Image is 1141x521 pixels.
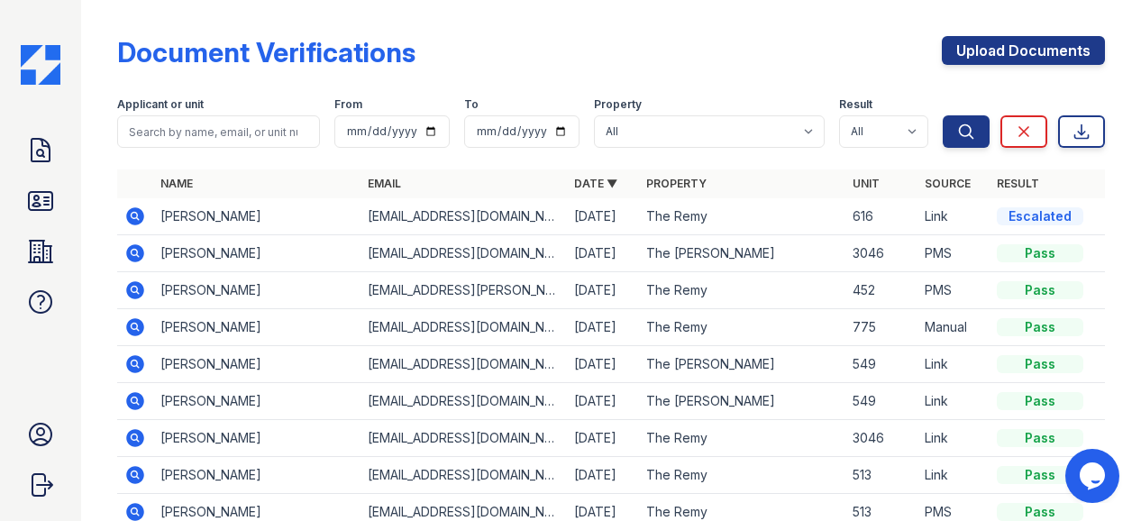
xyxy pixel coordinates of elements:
[997,207,1083,225] div: Escalated
[153,346,360,383] td: [PERSON_NAME]
[845,420,917,457] td: 3046
[997,281,1083,299] div: Pass
[1065,449,1123,503] iframe: chat widget
[845,198,917,235] td: 616
[639,457,845,494] td: The Remy
[594,97,642,112] label: Property
[639,383,845,420] td: The [PERSON_NAME]
[997,244,1083,262] div: Pass
[153,457,360,494] td: [PERSON_NAME]
[567,198,639,235] td: [DATE]
[646,177,707,190] a: Property
[845,457,917,494] td: 513
[925,177,971,190] a: Source
[917,309,990,346] td: Manual
[153,235,360,272] td: [PERSON_NAME]
[839,97,872,112] label: Result
[567,383,639,420] td: [DATE]
[361,346,567,383] td: [EMAIL_ADDRESS][DOMAIN_NAME]
[853,177,880,190] a: Unit
[845,346,917,383] td: 549
[997,503,1083,521] div: Pass
[917,346,990,383] td: Link
[361,309,567,346] td: [EMAIL_ADDRESS][DOMAIN_NAME]
[361,235,567,272] td: [EMAIL_ADDRESS][DOMAIN_NAME]
[153,309,360,346] td: [PERSON_NAME]
[153,198,360,235] td: [PERSON_NAME]
[917,383,990,420] td: Link
[153,420,360,457] td: [PERSON_NAME]
[997,177,1039,190] a: Result
[361,272,567,309] td: [EMAIL_ADDRESS][PERSON_NAME][DOMAIN_NAME]
[153,272,360,309] td: [PERSON_NAME]
[639,309,845,346] td: The Remy
[334,97,362,112] label: From
[464,97,479,112] label: To
[997,318,1083,336] div: Pass
[639,420,845,457] td: The Remy
[942,36,1105,65] a: Upload Documents
[639,346,845,383] td: The [PERSON_NAME]
[917,272,990,309] td: PMS
[845,272,917,309] td: 452
[368,177,401,190] a: Email
[21,45,60,85] img: CE_Icon_Blue-c292c112584629df590d857e76928e9f676e5b41ef8f769ba2f05ee15b207248.png
[567,420,639,457] td: [DATE]
[117,97,204,112] label: Applicant or unit
[997,466,1083,484] div: Pass
[567,346,639,383] td: [DATE]
[567,235,639,272] td: [DATE]
[361,457,567,494] td: [EMAIL_ADDRESS][DOMAIN_NAME]
[361,198,567,235] td: [EMAIL_ADDRESS][DOMAIN_NAME]
[117,115,320,148] input: Search by name, email, or unit number
[639,198,845,235] td: The Remy
[917,457,990,494] td: Link
[917,235,990,272] td: PMS
[574,177,617,190] a: Date ▼
[997,429,1083,447] div: Pass
[567,457,639,494] td: [DATE]
[917,198,990,235] td: Link
[153,383,360,420] td: [PERSON_NAME]
[361,383,567,420] td: [EMAIL_ADDRESS][DOMAIN_NAME]
[567,272,639,309] td: [DATE]
[160,177,193,190] a: Name
[845,235,917,272] td: 3046
[361,420,567,457] td: [EMAIL_ADDRESS][DOMAIN_NAME]
[639,235,845,272] td: The [PERSON_NAME]
[845,383,917,420] td: 549
[997,355,1083,373] div: Pass
[997,392,1083,410] div: Pass
[639,272,845,309] td: The Remy
[917,420,990,457] td: Link
[845,309,917,346] td: 775
[567,309,639,346] td: [DATE]
[117,36,415,69] div: Document Verifications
